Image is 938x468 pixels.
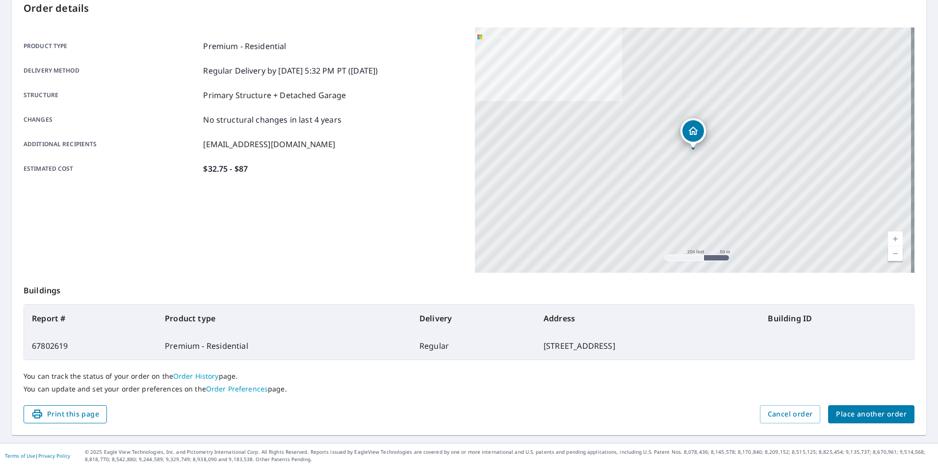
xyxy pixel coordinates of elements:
p: $32.75 - $87 [203,163,248,175]
button: Place another order [828,405,914,423]
span: Cancel order [768,408,813,420]
th: Address [536,305,760,332]
p: Order details [24,1,914,16]
p: Delivery method [24,65,199,77]
button: Cancel order [760,405,821,423]
p: © 2025 Eagle View Technologies, Inc. and Pictometry International Corp. All Rights Reserved. Repo... [85,448,933,463]
a: Order Preferences [206,384,268,393]
p: Estimated cost [24,163,199,175]
a: Current Level 17, Zoom In [888,232,903,246]
th: Delivery [412,305,536,332]
p: Additional recipients [24,138,199,150]
th: Building ID [760,305,914,332]
span: Print this page [31,408,99,420]
td: [STREET_ADDRESS] [536,332,760,360]
p: Primary Structure + Detached Garage [203,89,346,101]
td: 67802619 [24,332,157,360]
p: Product type [24,40,199,52]
span: Place another order [836,408,907,420]
p: | [5,453,70,459]
p: Premium - Residential [203,40,286,52]
a: Privacy Policy [38,452,70,459]
th: Product type [157,305,412,332]
a: Current Level 17, Zoom Out [888,246,903,261]
a: Terms of Use [5,452,35,459]
p: No structural changes in last 4 years [203,114,341,126]
p: You can track the status of your order on the page. [24,372,914,381]
th: Report # [24,305,157,332]
td: Premium - Residential [157,332,412,360]
p: You can update and set your order preferences on the page. [24,385,914,393]
td: Regular [412,332,536,360]
p: Regular Delivery by [DATE] 5:32 PM PT ([DATE]) [203,65,378,77]
div: Dropped pin, building 1, Residential property, 4209 W Roanoke St Broken Arrow, OK 74011 [680,118,706,149]
p: [EMAIL_ADDRESS][DOMAIN_NAME] [203,138,335,150]
a: Order History [173,371,219,381]
p: Buildings [24,273,914,304]
button: Print this page [24,405,107,423]
p: Structure [24,89,199,101]
p: Changes [24,114,199,126]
